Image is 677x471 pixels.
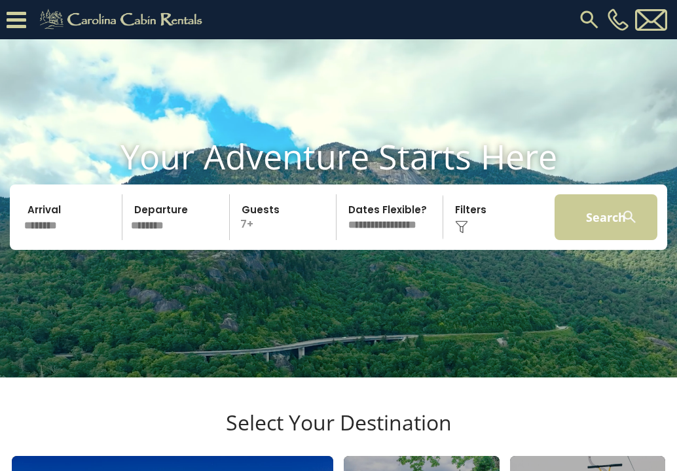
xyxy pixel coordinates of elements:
[33,7,213,33] img: Khaki-logo.png
[10,410,667,456] h3: Select Your Destination
[555,194,657,240] button: Search
[604,9,632,31] a: [PHONE_NUMBER]
[10,136,667,177] h1: Your Adventure Starts Here
[621,209,638,225] img: search-regular-white.png
[234,194,336,240] p: 7+
[577,8,601,31] img: search-regular.svg
[455,220,468,234] img: filter--v1.png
